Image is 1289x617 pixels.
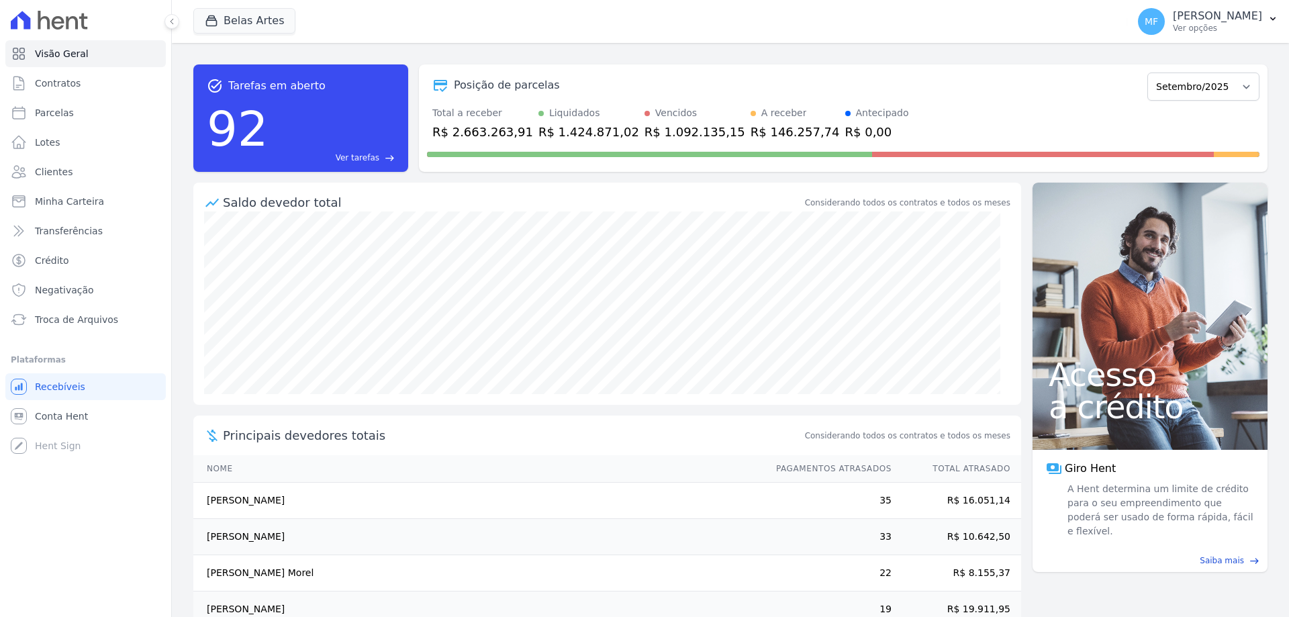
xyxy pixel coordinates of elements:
[432,123,533,141] div: R$ 2.663.263,91
[763,555,892,591] td: 22
[1200,555,1244,567] span: Saiba mais
[228,78,326,94] span: Tarefas em aberto
[538,123,639,141] div: R$ 1.424.871,02
[35,77,81,90] span: Contratos
[385,153,395,163] span: east
[193,483,763,519] td: [PERSON_NAME]
[1049,359,1251,391] span: Acesso
[193,455,763,483] th: Nome
[1173,9,1262,23] p: [PERSON_NAME]
[805,197,1010,209] div: Considerando todos os contratos e todos os meses
[1249,556,1259,566] span: east
[35,313,118,326] span: Troca de Arquivos
[845,123,909,141] div: R$ 0,00
[35,106,74,120] span: Parcelas
[1041,555,1259,567] a: Saiba mais east
[5,70,166,97] a: Contratos
[1173,23,1262,34] p: Ver opções
[5,306,166,333] a: Troca de Arquivos
[11,352,160,368] div: Plataformas
[223,426,802,444] span: Principais devedores totais
[193,519,763,555] td: [PERSON_NAME]
[207,78,223,94] span: task_alt
[892,483,1021,519] td: R$ 16.051,14
[5,99,166,126] a: Parcelas
[35,410,88,423] span: Conta Hent
[5,129,166,156] a: Lotes
[193,555,763,591] td: [PERSON_NAME] Morel
[5,373,166,400] a: Recebíveis
[5,403,166,430] a: Conta Hent
[856,106,909,120] div: Antecipado
[892,455,1021,483] th: Total Atrasado
[454,77,560,93] div: Posição de parcelas
[892,555,1021,591] td: R$ 8.155,37
[644,123,745,141] div: R$ 1.092.135,15
[35,47,89,60] span: Visão Geral
[35,165,73,179] span: Clientes
[223,193,802,211] div: Saldo devedor total
[1065,461,1116,477] span: Giro Hent
[5,158,166,185] a: Clientes
[805,430,1010,442] span: Considerando todos os contratos e todos os meses
[5,218,166,244] a: Transferências
[193,8,295,34] button: Belas Artes
[207,94,269,164] div: 92
[336,152,379,164] span: Ver tarefas
[35,283,94,297] span: Negativação
[763,483,892,519] td: 35
[5,188,166,215] a: Minha Carteira
[35,254,69,267] span: Crédito
[432,106,533,120] div: Total a receber
[892,519,1021,555] td: R$ 10.642,50
[1145,17,1158,26] span: MF
[5,40,166,67] a: Visão Geral
[1065,482,1254,538] span: A Hent determina um limite de crédito para o seu empreendimento que poderá ser usado de forma ráp...
[763,519,892,555] td: 33
[763,455,892,483] th: Pagamentos Atrasados
[549,106,600,120] div: Liquidados
[274,152,395,164] a: Ver tarefas east
[1049,391,1251,423] span: a crédito
[5,247,166,274] a: Crédito
[5,277,166,303] a: Negativação
[1127,3,1289,40] button: MF [PERSON_NAME] Ver opções
[35,224,103,238] span: Transferências
[35,380,85,393] span: Recebíveis
[655,106,697,120] div: Vencidos
[35,136,60,149] span: Lotes
[35,195,104,208] span: Minha Carteira
[761,106,807,120] div: A receber
[751,123,840,141] div: R$ 146.257,74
